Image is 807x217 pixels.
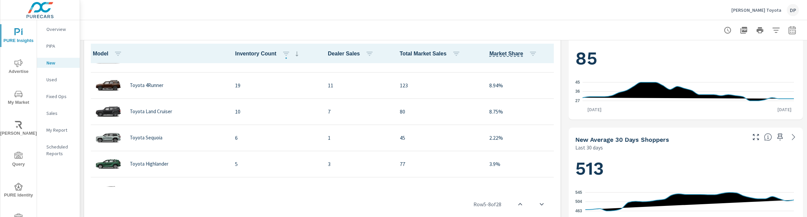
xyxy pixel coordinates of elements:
[95,180,122,200] img: glamour
[37,108,80,118] div: Sales
[2,152,35,168] span: Query
[37,142,80,159] div: Scheduled Reports
[575,80,580,85] text: 45
[37,125,80,135] div: My Report
[2,28,35,45] span: PURE Insights
[46,76,74,83] p: Used
[37,91,80,101] div: Fixed Ops
[130,161,168,167] p: Toyota Highlander
[328,160,389,168] p: 3
[489,81,552,89] p: 8.94%
[328,50,376,58] span: Dealer Sales
[473,200,501,208] p: Row 5 - 8 of 28
[37,24,80,34] div: Overview
[731,7,781,13] p: [PERSON_NAME] Toyota
[575,209,582,213] text: 463
[787,4,799,16] div: DP
[489,134,552,142] p: 2.22%
[235,134,317,142] p: 6
[130,135,162,141] p: Toyota Sequoia
[46,143,74,157] p: Scheduled Reports
[46,110,74,117] p: Sales
[95,128,122,148] img: glamour
[95,101,122,122] img: glamour
[46,43,74,49] p: PIPA
[2,59,35,76] span: Advertise
[95,154,122,174] img: glamour
[130,82,163,88] p: Toyota 4Runner
[788,132,799,142] a: See more details in report
[400,50,463,58] span: Total Market Sales
[130,108,172,115] p: Toyota Land Cruiser
[400,107,479,116] p: 80
[95,75,122,95] img: glamour
[37,41,80,51] div: PIPA
[46,59,74,66] p: New
[2,183,35,199] span: PURE Identity
[489,107,552,116] p: 8.75%
[400,160,479,168] p: 77
[753,24,767,37] button: Print Report
[400,134,479,142] p: 45
[575,190,582,195] text: 545
[37,75,80,85] div: Used
[489,50,540,58] span: Market Share
[512,196,528,212] button: scroll to top
[46,93,74,100] p: Fixed Ops
[489,50,523,58] span: Model sales / Total Market Sales. [Market = within dealer PMA (or 60 miles if no PMA is defined) ...
[575,200,582,204] text: 504
[583,106,606,113] p: [DATE]
[235,81,317,89] p: 19
[769,24,783,37] button: Apply Filters
[46,26,74,33] p: Overview
[328,134,389,142] p: 1
[764,133,772,141] span: A rolling 30 day total of daily Shoppers on the dealership website, averaged over the selected da...
[235,107,317,116] p: 10
[575,89,580,94] text: 36
[400,81,479,89] p: 123
[46,127,74,133] p: My Report
[235,50,301,58] span: Inventory Count
[489,160,552,168] p: 3.9%
[575,98,580,103] text: 27
[328,107,389,116] p: 7
[2,121,35,137] span: [PERSON_NAME]
[751,132,761,142] button: Make Fullscreen
[37,58,80,68] div: New
[328,81,389,89] p: 11
[93,50,125,58] span: Model
[534,196,550,212] button: scroll to bottom
[785,24,799,37] button: Select Date Range
[575,143,603,151] p: Last 30 days
[737,24,751,37] button: "Export Report to PDF"
[575,157,796,180] h1: 513
[775,132,785,142] span: Save this to your personalized report
[235,160,317,168] p: 5
[773,106,796,113] p: [DATE]
[2,90,35,106] span: My Market
[575,136,669,143] h5: New Average 30 Days Shoppers
[575,47,796,70] h1: 85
